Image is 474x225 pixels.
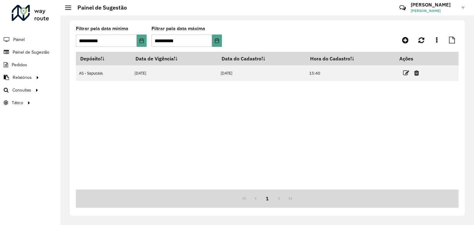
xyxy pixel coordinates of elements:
span: Relatórios [13,74,32,81]
th: Ações [395,52,432,65]
span: Consultas [12,87,31,93]
span: [PERSON_NAME] [411,8,457,14]
h2: Painel de Sugestão [71,4,127,11]
td: 15:40 [306,65,395,81]
span: Painel de Sugestão [13,49,49,55]
button: Choose Date [212,35,222,47]
button: Choose Date [137,35,147,47]
h3: [PERSON_NAME] [411,2,457,8]
th: Depósito [76,52,131,65]
label: Filtrar pela data máxima [152,25,205,32]
th: Data de Vigência [131,52,218,65]
td: [DATE] [217,65,306,81]
th: Data do Cadastro [217,52,306,65]
a: Contato Rápido [396,1,409,14]
th: Hora do Cadastro [306,52,395,65]
td: [DATE] [131,65,218,81]
span: Tático [12,100,23,106]
span: Painel [13,36,25,43]
button: 1 [261,193,273,204]
td: AS - Sapucaia [76,65,131,81]
span: Pedidos [12,62,27,68]
label: Filtrar pela data mínima [76,25,128,32]
a: Editar [403,69,409,77]
a: Excluir [414,69,419,77]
